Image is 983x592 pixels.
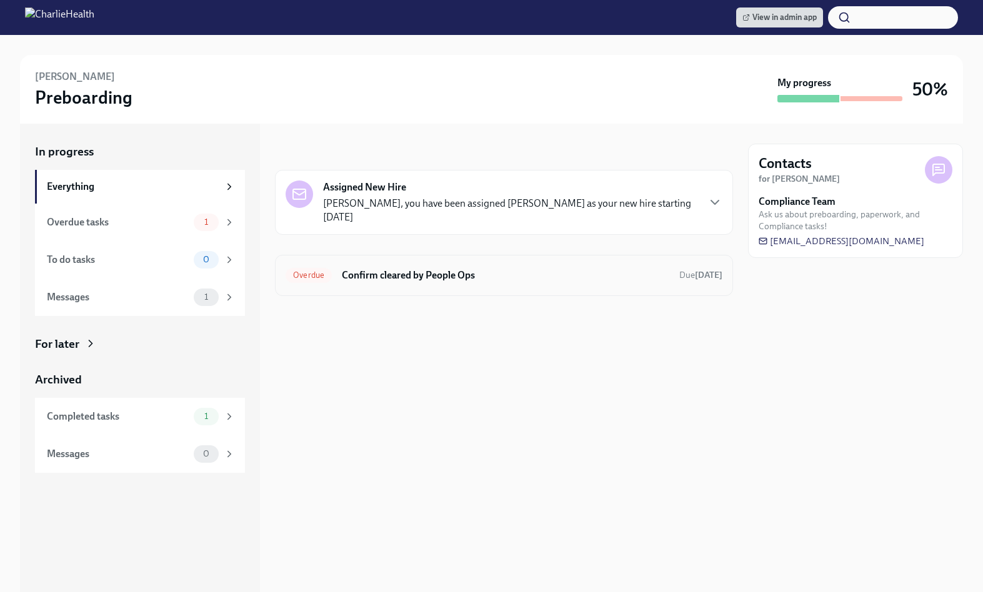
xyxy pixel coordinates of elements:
[35,372,245,388] a: Archived
[35,241,245,279] a: To do tasks0
[275,144,334,160] div: In progress
[286,265,722,285] a: OverdueConfirm cleared by People OpsDue[DATE]
[35,144,245,160] a: In progress
[35,279,245,316] a: Messages1
[35,170,245,204] a: Everything
[323,180,406,194] strong: Assigned New Hire
[35,435,245,473] a: Messages0
[47,180,219,194] div: Everything
[679,269,722,281] span: September 23rd, 2025 09:00
[47,410,189,423] div: Completed tasks
[35,398,245,435] a: Completed tasks1
[196,255,217,264] span: 0
[759,209,952,232] span: Ask us about preboarding, paperwork, and Compliance tasks!
[759,235,924,247] a: [EMAIL_ADDRESS][DOMAIN_NAME]
[777,76,831,90] strong: My progress
[912,78,948,101] h3: 50%
[759,174,840,184] strong: for [PERSON_NAME]
[47,447,189,461] div: Messages
[35,336,245,352] a: For later
[759,195,836,209] strong: Compliance Team
[679,270,722,280] span: Due
[196,449,217,458] span: 0
[742,11,817,24] span: View in admin app
[47,215,189,229] div: Overdue tasks
[47,290,189,304] div: Messages
[695,270,722,280] strong: [DATE]
[197,217,216,227] span: 1
[25,7,94,27] img: CharlieHealth
[35,86,132,109] h3: Preboarding
[759,154,812,173] h4: Contacts
[35,70,115,84] h6: [PERSON_NAME]
[323,197,697,224] p: [PERSON_NAME], you have been assigned [PERSON_NAME] as your new hire starting [DATE]
[342,269,669,282] h6: Confirm cleared by People Ops
[47,253,189,267] div: To do tasks
[736,7,823,27] a: View in admin app
[35,336,79,352] div: For later
[286,270,332,280] span: Overdue
[35,204,245,241] a: Overdue tasks1
[197,292,216,302] span: 1
[197,412,216,421] span: 1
